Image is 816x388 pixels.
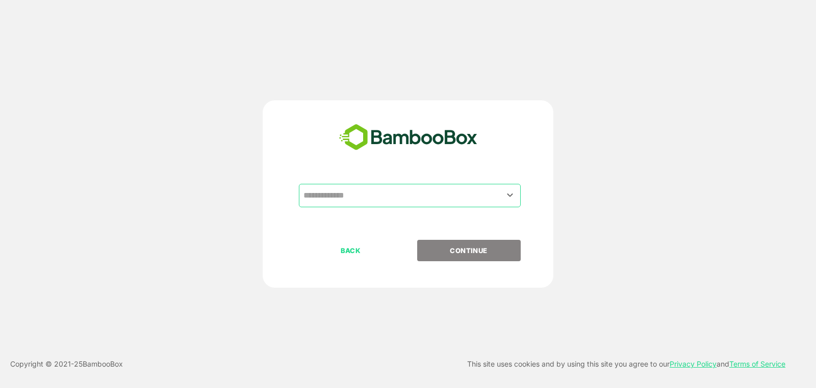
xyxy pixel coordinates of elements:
[670,359,717,368] a: Privacy Policy
[418,245,520,256] p: CONTINUE
[467,358,785,370] p: This site uses cookies and by using this site you agree to our and
[300,245,402,256] p: BACK
[417,240,521,261] button: CONTINUE
[334,121,483,154] img: bamboobox
[729,359,785,368] a: Terms of Service
[299,240,402,261] button: BACK
[503,188,517,202] button: Open
[10,358,123,370] p: Copyright © 2021- 25 BambooBox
